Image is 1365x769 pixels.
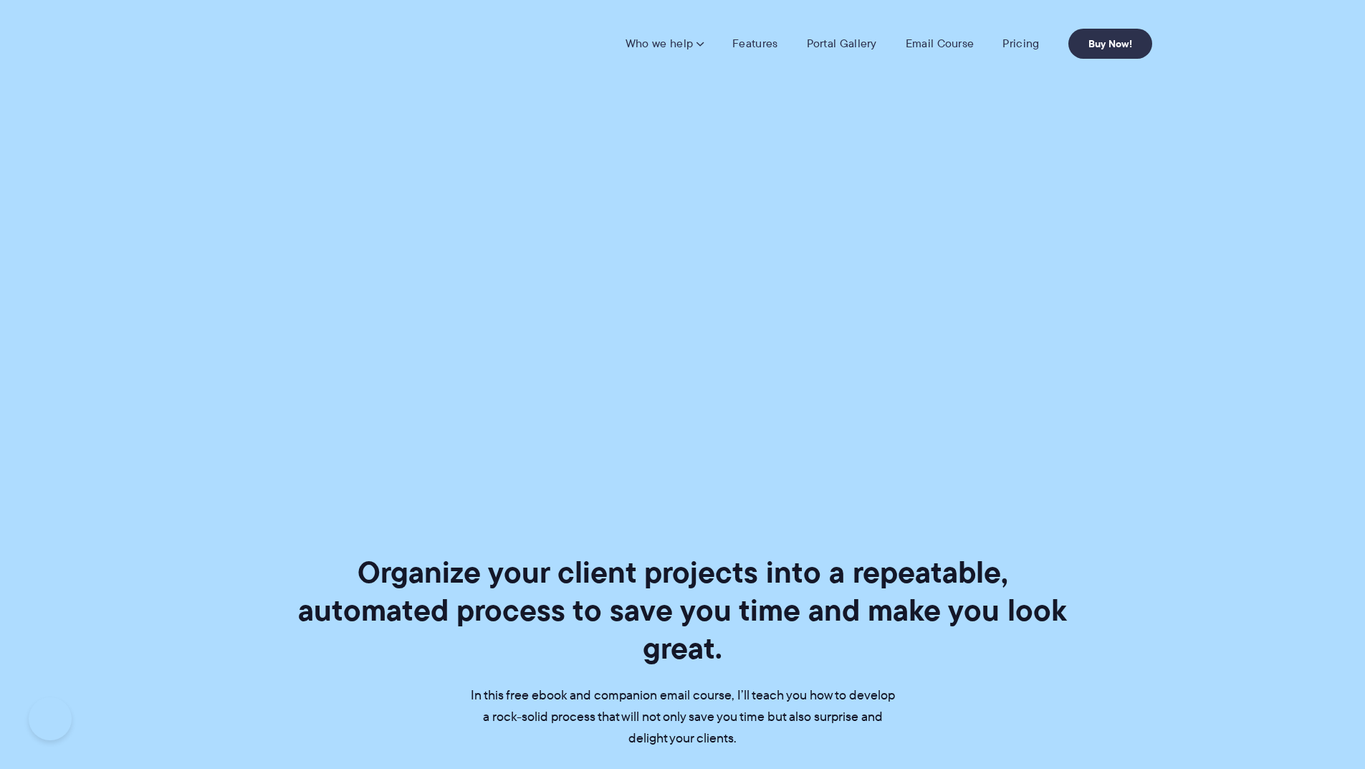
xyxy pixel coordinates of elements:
a: Who we help [626,37,704,51]
h1: Organize your client projects into a repeatable, automated process to save you time and make you ... [280,553,1085,667]
iframe: Toggle Customer Support [29,697,72,740]
a: Pricing [1002,37,1039,51]
a: Buy Now! [1068,29,1152,59]
a: Features [732,37,777,51]
a: Email Course [906,37,974,51]
a: Portal Gallery [807,37,877,51]
p: In this free ebook and companion email course, I’ll teach you how to develop a rock-solid process... [468,685,898,750]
